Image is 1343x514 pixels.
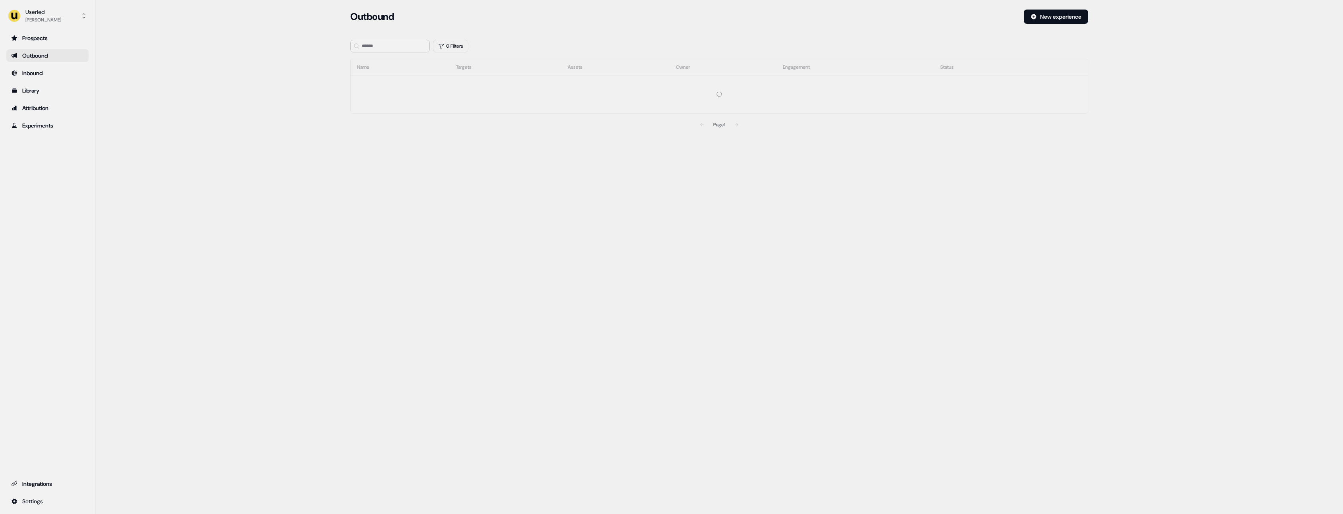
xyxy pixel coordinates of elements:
div: Attribution [11,104,84,112]
div: Userled [25,8,61,16]
div: Integrations [11,480,84,488]
div: Settings [11,497,84,505]
a: Go to prospects [6,32,89,44]
button: New experience [1024,10,1088,24]
h3: Outbound [350,11,394,23]
a: Go to experiments [6,119,89,132]
a: Go to templates [6,84,89,97]
button: Userled[PERSON_NAME] [6,6,89,25]
div: Outbound [11,52,84,60]
a: Go to integrations [6,477,89,490]
div: Library [11,87,84,95]
div: Prospects [11,34,84,42]
button: 0 Filters [433,40,468,52]
a: Go to integrations [6,495,89,508]
div: Experiments [11,122,84,129]
a: Go to attribution [6,102,89,114]
a: Go to Inbound [6,67,89,79]
a: Go to outbound experience [6,49,89,62]
div: Inbound [11,69,84,77]
div: [PERSON_NAME] [25,16,61,24]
